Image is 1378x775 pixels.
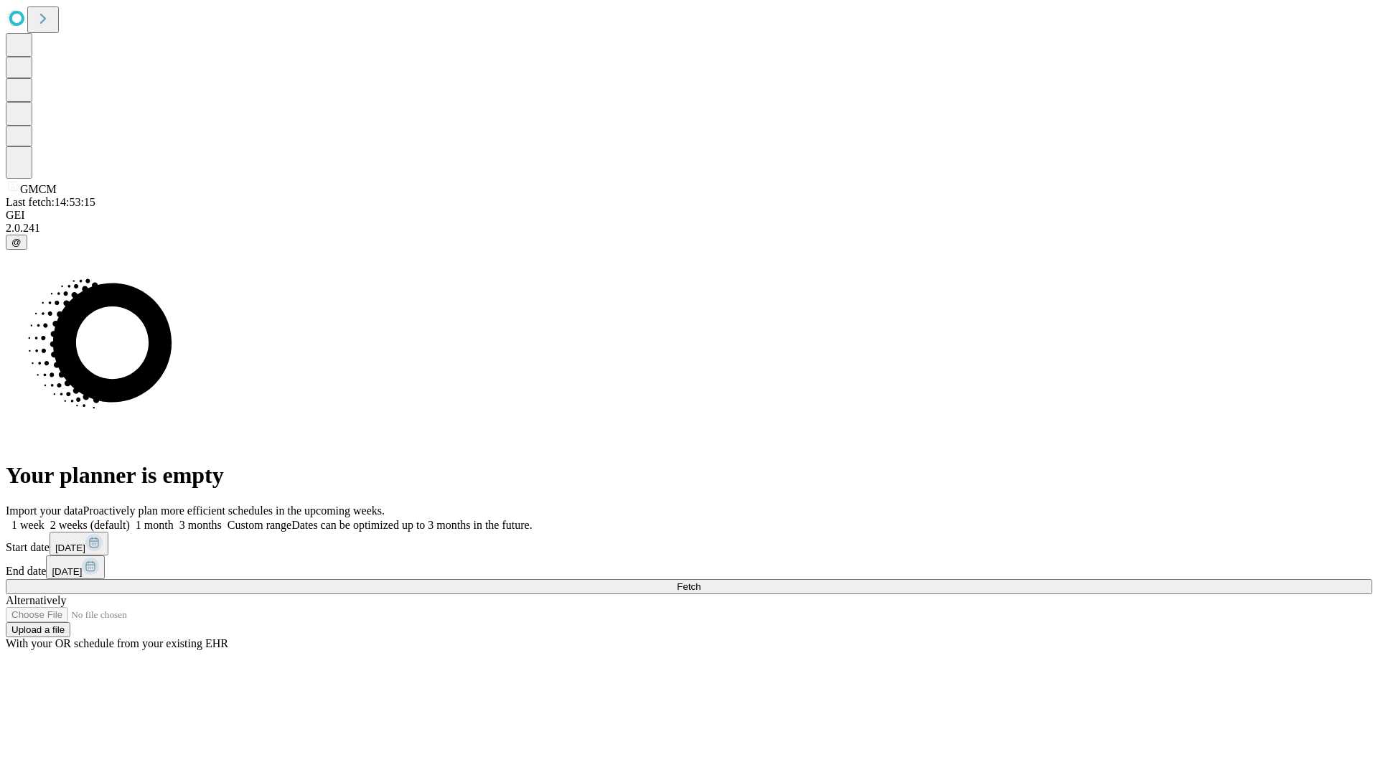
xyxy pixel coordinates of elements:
[11,519,44,531] span: 1 week
[50,532,108,555] button: [DATE]
[6,235,27,250] button: @
[46,555,105,579] button: [DATE]
[6,532,1372,555] div: Start date
[6,637,228,649] span: With your OR schedule from your existing EHR
[6,196,95,208] span: Last fetch: 14:53:15
[6,622,70,637] button: Upload a file
[136,519,174,531] span: 1 month
[179,519,222,531] span: 3 months
[11,237,22,248] span: @
[20,183,57,195] span: GMCM
[83,504,385,517] span: Proactively plan more efficient schedules in the upcoming weeks.
[52,566,82,577] span: [DATE]
[291,519,532,531] span: Dates can be optimized up to 3 months in the future.
[6,579,1372,594] button: Fetch
[6,209,1372,222] div: GEI
[6,462,1372,489] h1: Your planner is empty
[6,555,1372,579] div: End date
[50,519,130,531] span: 2 weeks (default)
[6,222,1372,235] div: 2.0.241
[55,542,85,553] span: [DATE]
[228,519,291,531] span: Custom range
[6,594,66,606] span: Alternatively
[6,504,83,517] span: Import your data
[677,581,700,592] span: Fetch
